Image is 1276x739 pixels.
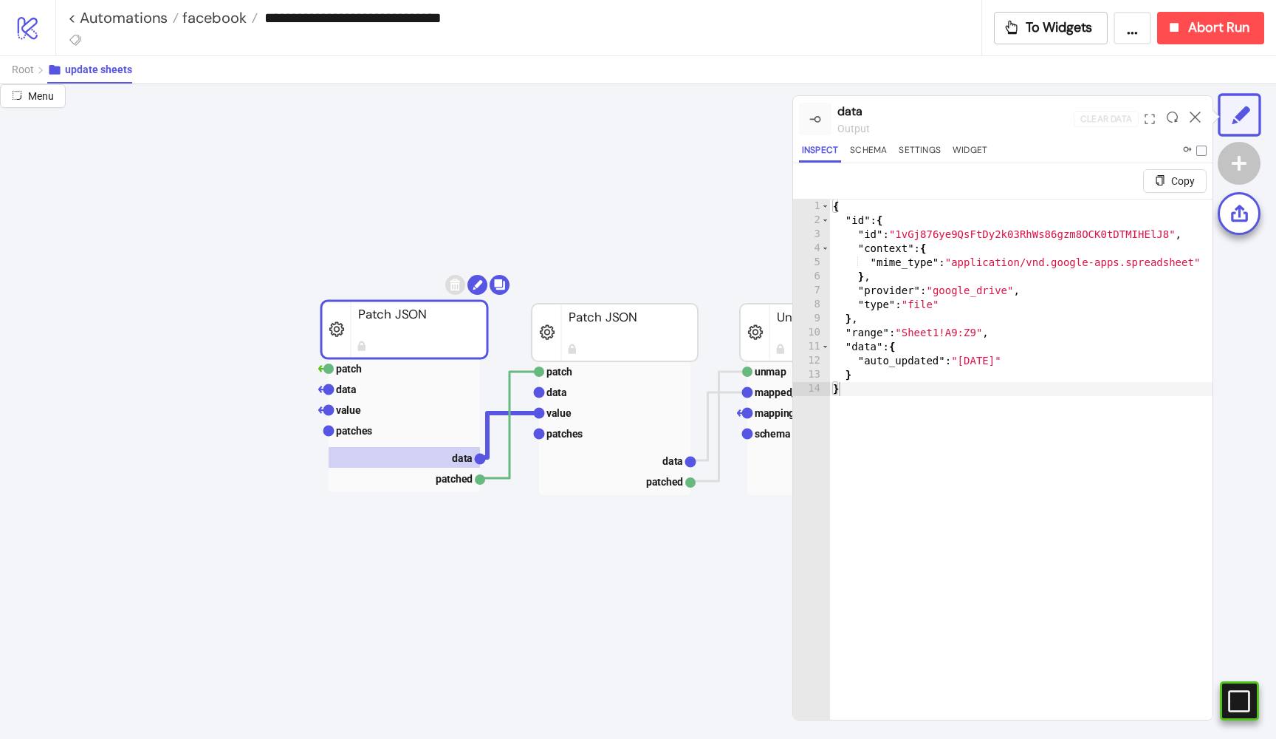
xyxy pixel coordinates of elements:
[1171,175,1195,187] span: Copy
[28,90,54,102] span: Menu
[793,200,830,214] div: 1
[793,228,830,242] div: 3
[1145,114,1155,124] span: expand
[821,340,829,354] span: Toggle code folding, rows 11 through 13
[12,56,47,84] button: Root
[793,354,830,368] div: 12
[755,366,786,378] text: unmap
[546,386,567,398] text: data
[336,404,361,416] text: value
[896,143,944,163] button: Settings
[793,214,830,228] div: 2
[1114,12,1151,44] button: ...
[68,10,179,25] a: < Automations
[793,340,830,354] div: 11
[994,12,1108,44] button: To Widgets
[793,256,830,270] div: 5
[1026,19,1093,36] span: To Widgets
[793,284,830,298] div: 7
[336,363,362,375] text: patch
[12,90,22,101] span: radius-bottomright
[793,312,830,326] div: 9
[950,143,990,163] button: Widget
[546,366,572,378] text: patch
[793,298,830,312] div: 8
[755,386,817,398] text: mapped_rows
[452,452,473,464] text: data
[837,102,1074,120] div: data
[793,242,830,256] div: 4
[662,455,683,467] text: data
[793,368,830,382] div: 13
[179,8,247,27] span: facebook
[1157,12,1264,44] button: Abort Run
[179,10,258,25] a: facebook
[546,407,572,419] text: value
[12,64,34,75] span: Root
[1155,175,1165,185] span: copy
[793,270,830,284] div: 6
[799,143,841,163] button: Inspect
[821,242,829,256] span: Toggle code folding, rows 4 through 6
[793,382,830,396] div: 14
[1188,19,1249,36] span: Abort Run
[821,200,829,214] span: Toggle code folding, rows 1 through 14
[65,64,132,75] span: update sheets
[755,407,795,419] text: mapping
[837,120,1074,137] div: output
[755,428,791,440] text: schema
[793,326,830,340] div: 10
[847,143,890,163] button: Schema
[336,425,372,437] text: patches
[336,384,357,395] text: data
[1143,169,1207,193] button: Copy
[546,428,583,440] text: patches
[47,56,132,84] button: update sheets
[821,214,829,228] span: Toggle code folding, rows 2 through 9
